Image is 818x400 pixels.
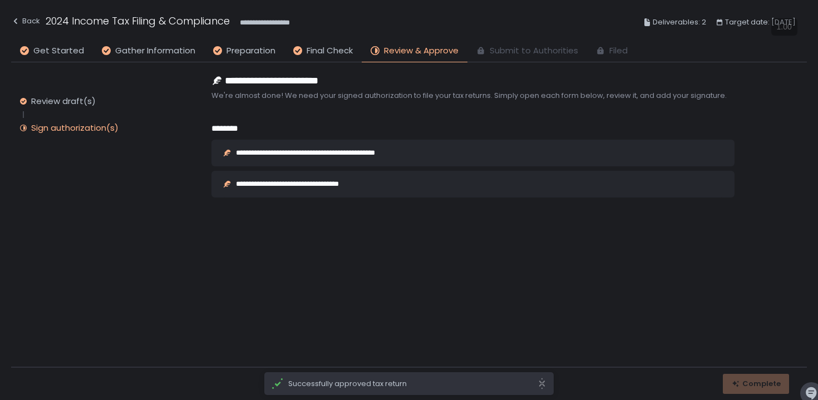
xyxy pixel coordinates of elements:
span: Target date: [DATE] [725,16,796,29]
span: Preparation [226,45,275,57]
div: Back [11,14,40,28]
h1: 2024 Income Tax Filing & Compliance [46,13,230,28]
div: Review draft(s) [31,96,96,107]
span: Final Check [307,45,353,57]
svg: close [538,378,546,389]
span: We're almost done! We need your signed authorization to file your tax returns. Simply open each f... [211,91,735,101]
span: Review & Approve [384,45,459,57]
span: Submit to Authorities [490,45,578,57]
span: Gather Information [115,45,195,57]
span: Deliverables: 2 [653,16,706,29]
span: Successfully approved tax return [288,379,538,389]
span: Get Started [33,45,84,57]
div: Sign authorization(s) [31,122,119,134]
span: Filed [609,45,628,57]
button: Back [11,13,40,32]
